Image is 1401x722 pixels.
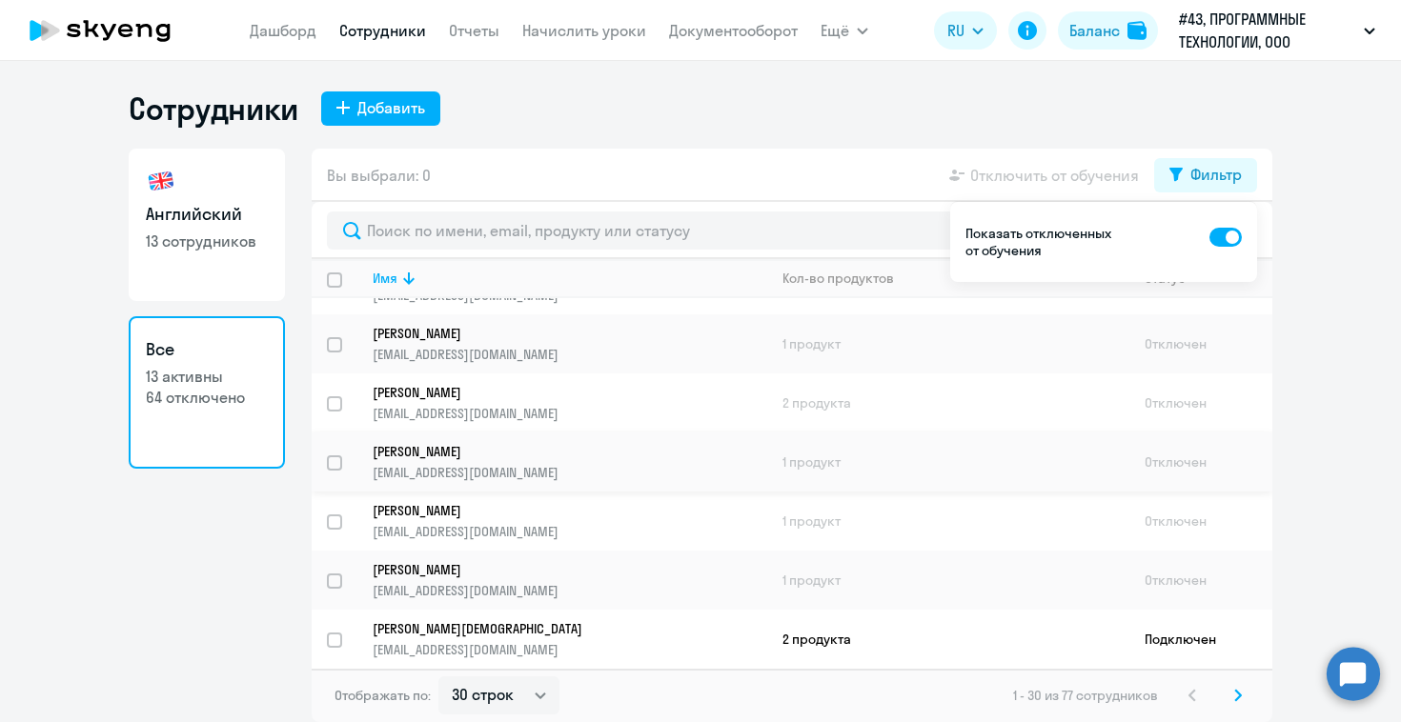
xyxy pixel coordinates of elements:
a: [PERSON_NAME][EMAIL_ADDRESS][DOMAIN_NAME] [373,325,766,363]
div: Кол-во продуктов [782,270,894,287]
span: Отображать по: [335,687,431,704]
td: Отключен [1129,432,1272,491]
a: [PERSON_NAME][DEMOGRAPHIC_DATA][EMAIL_ADDRESS][DOMAIN_NAME] [373,620,766,658]
a: [PERSON_NAME][EMAIL_ADDRESS][DOMAIN_NAME] [373,384,766,422]
div: Кол-во продуктов [782,270,1128,287]
td: Отключен [1129,314,1272,373]
a: [PERSON_NAME][EMAIL_ADDRESS][DOMAIN_NAME] [373,561,766,599]
span: RU [947,19,964,42]
button: Фильтр [1154,158,1257,192]
button: Ещё [821,11,868,50]
p: 64 отключено [146,387,268,408]
h3: Английский [146,202,268,227]
p: [EMAIL_ADDRESS][DOMAIN_NAME] [373,641,766,658]
button: Балансbalance [1058,11,1158,50]
button: #43, ПРОГРАММНЫЕ ТЕХНОЛОГИИ, ООО [1169,8,1385,53]
td: 2 продукта [767,610,1129,669]
p: [PERSON_NAME][DEMOGRAPHIC_DATA] [373,620,741,637]
div: Баланс [1069,19,1120,42]
td: 2 продукта [767,373,1129,432]
td: 1 продукт [767,432,1129,491]
p: #43, ПРОГРАММНЫЕ ТЕХНОЛОГИИ, ООО [1179,8,1356,53]
p: [EMAIL_ADDRESS][DOMAIN_NAME] [373,346,766,363]
p: 13 сотрудников [146,231,268,251]
h3: Все [146,337,268,362]
a: Сотрудники [339,21,426,40]
a: Начислить уроки [522,21,646,40]
p: [EMAIL_ADDRESS][DOMAIN_NAME] [373,582,766,599]
td: Отключен [1129,551,1272,610]
button: Добавить [321,91,440,126]
div: Имя [373,270,766,287]
div: Добавить [357,96,425,119]
a: Отчеты [449,21,499,40]
a: Документооборот [669,21,798,40]
span: Вы выбрали: 0 [327,164,431,187]
td: Отключен [1129,491,1272,551]
p: [PERSON_NAME] [373,502,741,519]
span: Ещё [821,19,849,42]
a: Английский13 сотрудников [129,149,285,301]
div: Фильтр [1190,163,1242,186]
td: 1 продукт [767,491,1129,551]
p: [PERSON_NAME] [373,384,741,401]
td: Подключен [1129,610,1272,669]
img: balance [1127,21,1147,40]
p: [PERSON_NAME] [373,443,741,460]
td: Отключен [1129,373,1272,432]
input: Поиск по имени, email, продукту или статусу [327,211,1257,250]
p: Показать отключенных от обучения [965,225,1116,259]
h1: Сотрудники [129,90,298,128]
p: [EMAIL_ADDRESS][DOMAIN_NAME] [373,523,766,540]
button: RU [934,11,997,50]
a: [PERSON_NAME][EMAIL_ADDRESS][DOMAIN_NAME] [373,502,766,540]
span: 1 - 30 из 77 сотрудников [1013,687,1158,704]
td: 1 продукт [767,314,1129,373]
p: 13 активны [146,366,268,387]
p: [PERSON_NAME] [373,325,741,342]
p: [PERSON_NAME] [373,561,741,578]
div: Имя [373,270,397,287]
img: english [146,166,176,196]
a: [PERSON_NAME][EMAIL_ADDRESS][DOMAIN_NAME] [373,443,766,481]
a: Дашборд [250,21,316,40]
p: [EMAIL_ADDRESS][DOMAIN_NAME] [373,464,766,481]
div: Статус [1145,270,1271,287]
p: [EMAIL_ADDRESS][DOMAIN_NAME] [373,405,766,422]
a: Все13 активны64 отключено [129,316,285,469]
td: 1 продукт [767,551,1129,610]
